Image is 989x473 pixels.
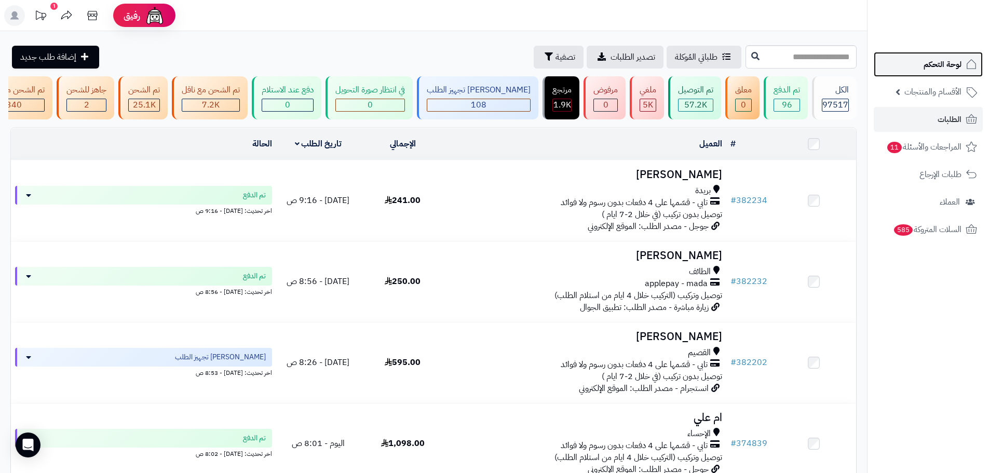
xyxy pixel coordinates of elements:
[129,99,159,111] div: 25121
[128,84,160,96] div: تم الشحن
[695,185,711,197] span: بريدة
[561,359,708,371] span: تابي - قسّمها على 4 دفعات بدون رسوم ولا فوائد
[554,289,722,302] span: توصيل وتركيب (التركيب خلال 4 ايام من استلام الطلب)
[643,99,653,111] span: 5K
[730,275,767,288] a: #382232
[385,356,421,369] span: 595.00
[243,433,266,443] span: تم الدفع
[904,85,961,99] span: الأقسام والمنتجات
[243,190,266,200] span: تم الدفع
[684,99,707,111] span: 57.2K
[553,99,571,111] span: 1.9K
[295,138,342,150] a: تاريخ الطلب
[390,138,416,150] a: الإجمالي
[730,437,767,450] a: #374839
[940,195,960,209] span: العملاء
[66,84,106,96] div: جاهز للشحن
[336,99,404,111] div: 0
[385,194,421,207] span: 241.00
[735,84,752,96] div: معلق
[602,208,722,221] span: توصيل بدون تركيب (في خلال 2-7 ايام )
[640,84,656,96] div: ملغي
[645,278,708,290] span: applepay - mada
[556,51,575,63] span: تصفية
[723,76,762,119] a: معلق 0
[250,76,323,119] a: دفع عند الاستلام 0
[587,46,663,69] a: تصدير الطلبات
[449,412,722,424] h3: ام علي
[874,107,983,132] a: الطلبات
[730,194,736,207] span: #
[262,84,314,96] div: دفع عند الاستلام
[593,84,618,96] div: مرفوض
[874,134,983,159] a: المراجعات والأسئلة11
[449,250,722,262] h3: [PERSON_NAME]
[736,99,751,111] div: 0
[887,142,902,153] span: 11
[182,99,239,111] div: 7222
[603,99,608,111] span: 0
[84,99,89,111] span: 2
[774,99,800,111] div: 96
[381,437,425,450] span: 1,098.00
[924,57,961,72] span: لوحة التحكم
[427,84,531,96] div: [PERSON_NAME] تجهيز الطلب
[730,437,736,450] span: #
[170,76,250,119] a: تم الشحن مع ناقل 7.2K
[741,99,746,111] span: 0
[15,286,272,296] div: اخر تحديث: [DATE] - 8:56 ص
[822,99,848,111] span: 97517
[16,433,40,457] div: Open Intercom Messenger
[666,76,723,119] a: تم التوصيل 57.2K
[6,99,22,111] span: 340
[588,220,709,233] span: جوجل - مصدر الطلب: الموقع الإلكتروني
[202,99,220,111] span: 7.2K
[602,370,722,383] span: توصيل بدون تركيب (في خلال 2-7 ايام )
[175,352,266,362] span: [PERSON_NAME] تجهيز الطلب
[116,76,170,119] a: تم الشحن 25.1K
[874,52,983,77] a: لوحة التحكم
[640,99,656,111] div: 5011
[893,222,961,237] span: السلات المتروكة
[15,205,272,215] div: اخر تحديث: [DATE] - 9:16 ص
[628,76,666,119] a: ملغي 5K
[287,275,349,288] span: [DATE] - 8:56 ص
[144,5,165,26] img: ai-face.png
[385,275,421,288] span: 250.00
[252,138,272,150] a: الحالة
[415,76,540,119] a: [PERSON_NAME] تجهيز الطلب 108
[594,99,617,111] div: 0
[449,169,722,181] h3: [PERSON_NAME]
[323,76,415,119] a: في انتظار صورة التحويل 0
[874,217,983,242] a: السلات المتروكة585
[449,331,722,343] h3: [PERSON_NAME]
[335,84,405,96] div: في انتظار صورة التحويل
[262,99,313,111] div: 0
[918,26,979,48] img: logo-2.png
[124,9,140,22] span: رفيق
[886,140,961,154] span: المراجعات والأسئلة
[20,51,76,63] span: إضافة طلب جديد
[285,99,290,111] span: 0
[675,51,717,63] span: طلباتي المُوكلة
[581,76,628,119] a: مرفوض 0
[688,347,711,359] span: القصيم
[287,356,349,369] span: [DATE] - 8:26 ص
[874,162,983,187] a: طلبات الإرجاع
[667,46,741,69] a: طلباتي المُوكلة
[182,84,240,96] div: تم الشحن مع ناقل
[730,275,736,288] span: #
[561,440,708,452] span: تابي - قسّمها على 4 دفعات بدون رسوم ولا فوائد
[687,428,711,440] span: الإحساء
[12,46,99,69] a: إضافة طلب جديد
[579,382,709,395] span: انستجرام - مصدر الطلب: الموقع الإلكتروني
[810,76,859,119] a: الكل97517
[554,451,722,464] span: توصيل وتركيب (التركيب خلال 4 ايام من استلام الطلب)
[894,224,913,236] span: 585
[368,99,373,111] span: 0
[874,190,983,214] a: العملاء
[534,46,584,69] button: تصفية
[580,301,709,314] span: زيارة مباشرة - مصدر الطلب: تطبيق الجوال
[822,84,849,96] div: الكل
[471,99,486,111] span: 108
